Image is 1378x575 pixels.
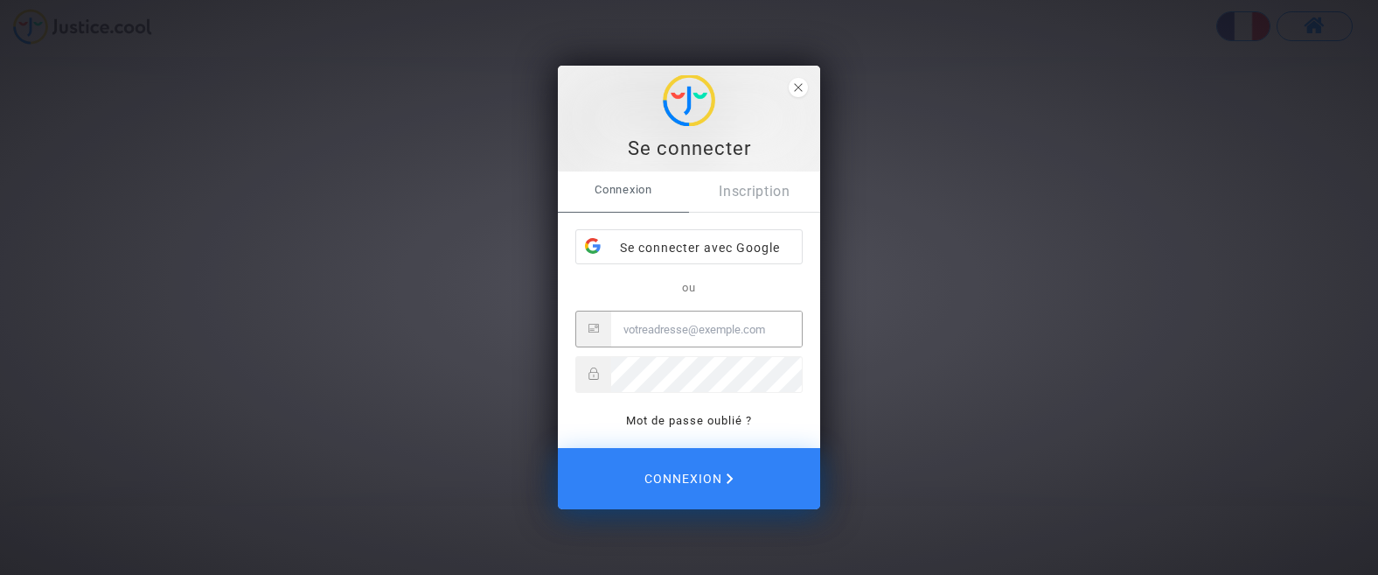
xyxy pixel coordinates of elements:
a: Mot de passe oublié ? [626,414,752,427]
input: Email [611,312,802,347]
input: Password [611,357,802,392]
a: Inscription [689,172,820,212]
div: Se connecter [567,136,811,162]
span: Connexion [644,460,734,497]
button: Connexion [558,448,820,509]
span: close [789,78,808,97]
span: Connexion [558,172,689,208]
span: ou [682,281,696,294]
div: Se connecter avec Google [576,230,802,265]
